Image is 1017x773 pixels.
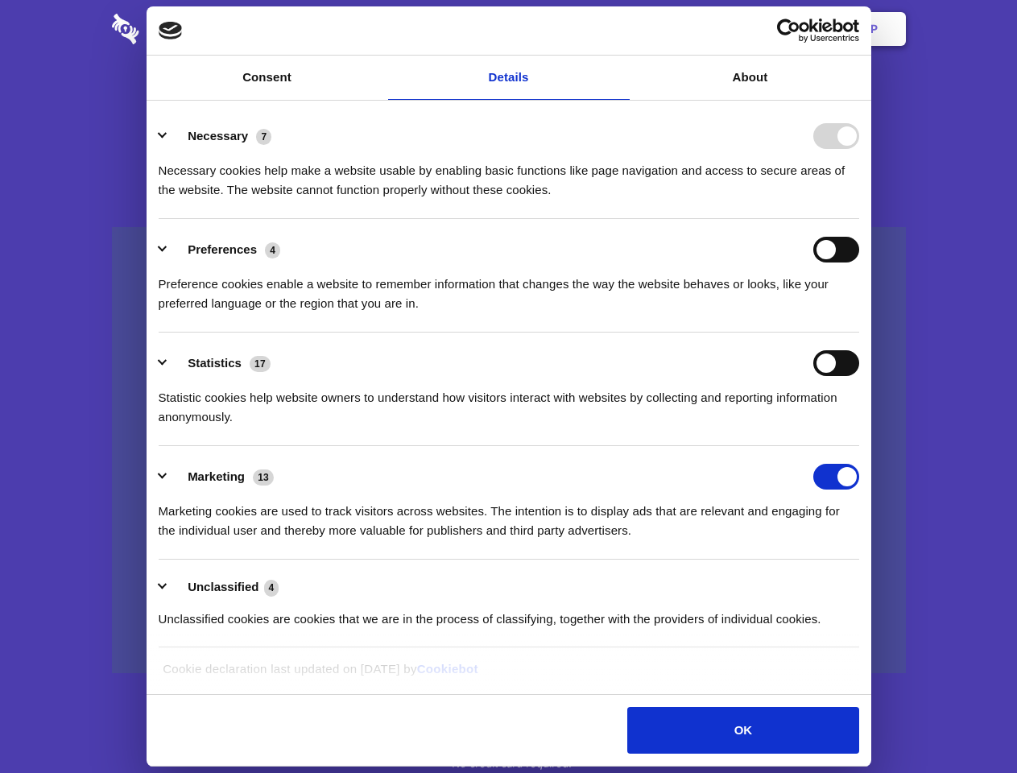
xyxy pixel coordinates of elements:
a: Consent [147,56,388,100]
h4: Auto-redaction of sensitive data, encrypted data sharing and self-destructing private chats. Shar... [112,147,906,200]
a: About [630,56,871,100]
div: Necessary cookies help make a website usable by enabling basic functions like page navigation and... [159,149,859,200]
button: OK [627,707,858,754]
a: Wistia video thumbnail [112,227,906,674]
button: Statistics (17) [159,350,281,376]
div: Cookie declaration last updated on [DATE] by [151,659,866,691]
a: Login [730,4,800,54]
label: Necessary [188,129,248,143]
iframe: Drift Widget Chat Controller [936,692,998,754]
img: logo [159,22,183,39]
div: Preference cookies enable a website to remember information that changes the way the website beha... [159,262,859,313]
h1: Eliminate Slack Data Loss. [112,72,906,130]
label: Statistics [188,356,242,370]
div: Statistic cookies help website owners to understand how visitors interact with websites by collec... [159,376,859,427]
a: Usercentrics Cookiebot - opens in a new window [718,19,859,43]
button: Necessary (7) [159,123,282,149]
a: Cookiebot [417,662,478,676]
span: 4 [264,580,279,596]
span: 13 [253,469,274,486]
button: Preferences (4) [159,237,291,262]
button: Unclassified (4) [159,577,289,597]
label: Preferences [188,242,257,256]
span: 7 [256,129,271,145]
div: Unclassified cookies are cookies that we are in the process of classifying, together with the pro... [159,597,859,629]
a: Details [388,56,630,100]
label: Marketing [188,469,245,483]
button: Marketing (13) [159,464,284,490]
a: Pricing [473,4,543,54]
a: Contact [653,4,727,54]
span: 17 [250,356,271,372]
img: logo-wordmark-white-trans-d4663122ce5f474addd5e946df7df03e33cb6a1c49d2221995e7729f52c070b2.svg [112,14,250,44]
span: 4 [265,242,280,258]
div: Marketing cookies are used to track visitors across websites. The intention is to display ads tha... [159,490,859,540]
